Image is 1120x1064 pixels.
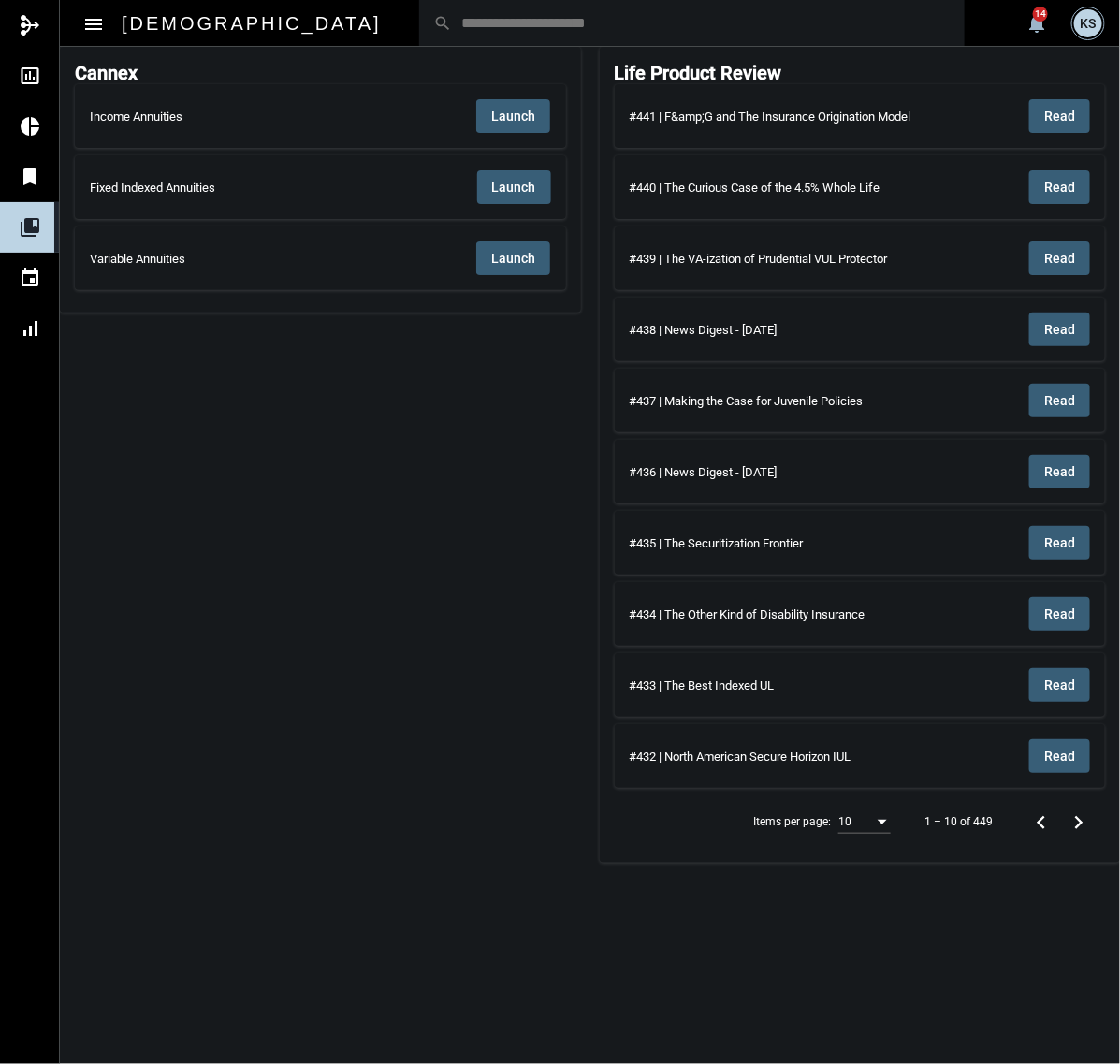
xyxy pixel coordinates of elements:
mat-icon: insert_chart_outlined [19,65,41,87]
button: Read [1029,241,1090,275]
div: 1 – 10 of 449 [924,815,993,828]
div: #433 | The Best Indexed UL [630,678,860,692]
button: Read [1029,99,1090,133]
button: Read [1029,597,1090,631]
button: Read [1029,384,1090,417]
mat-icon: signal_cellular_alt [19,317,41,340]
div: #441 | F&amp;G and The Insurance Origination Model [630,109,951,124]
span: Launch [491,251,535,266]
div: Items per page: [753,815,831,828]
span: Read [1044,180,1075,195]
span: Read [1044,393,1075,408]
h2: [DEMOGRAPHIC_DATA] [122,8,382,38]
span: Read [1044,535,1075,550]
button: Read [1029,526,1090,560]
div: Fixed Indexed Annuities [90,181,302,195]
mat-icon: Side nav toggle icon [82,13,105,36]
div: #439 | The VA-ization of Prudential VUL Protector [630,252,936,266]
h2: Life Product Review [615,62,782,84]
div: #432 | North American Secure Horizon IUL [630,750,911,764]
mat-icon: mediation [19,14,41,36]
button: Read [1029,455,1090,488]
span: Launch [491,109,535,124]
button: Previous page [1023,803,1060,840]
button: Launch [476,99,550,133]
div: Income Annuities [90,109,281,124]
mat-select: Items per page: [838,816,891,829]
span: Read [1044,109,1075,124]
button: Read [1029,313,1090,346]
span: Read [1044,606,1075,621]
div: #437 | Making the Case for Juvenile Policies [630,394,919,408]
h2: Cannex [75,62,138,84]
span: Read [1044,678,1075,692]
div: #438 | News Digest - [DATE] [630,323,862,337]
button: Read [1029,668,1090,702]
mat-icon: search [433,14,452,33]
button: Next page [1060,803,1098,840]
div: 14 [1033,7,1048,22]
span: Launch [492,180,536,195]
span: Read [1044,251,1075,266]
div: Variable Annuities [90,252,283,266]
mat-icon: notifications [1025,12,1048,35]
span: Read [1044,749,1075,764]
span: Read [1044,464,1075,479]
mat-icon: bookmark [19,166,41,188]
button: Toggle sidenav [75,5,112,42]
mat-icon: event [19,267,41,289]
mat-icon: collections_bookmark [19,216,41,239]
div: #435 | The Securitization Frontier [630,536,880,550]
div: #436 | News Digest - [DATE] [630,465,862,479]
span: 10 [838,815,851,828]
div: #440 | The Curious Case of the 4.5% Whole Life [630,181,930,195]
button: Launch [476,241,550,275]
button: Launch [477,170,551,204]
mat-icon: pie_chart [19,115,41,138]
div: KS [1074,9,1102,37]
div: #434 | The Other Kind of Disability Insurance [630,607,921,621]
span: Read [1044,322,1075,337]
button: Read [1029,170,1090,204]
button: Read [1029,739,1090,773]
